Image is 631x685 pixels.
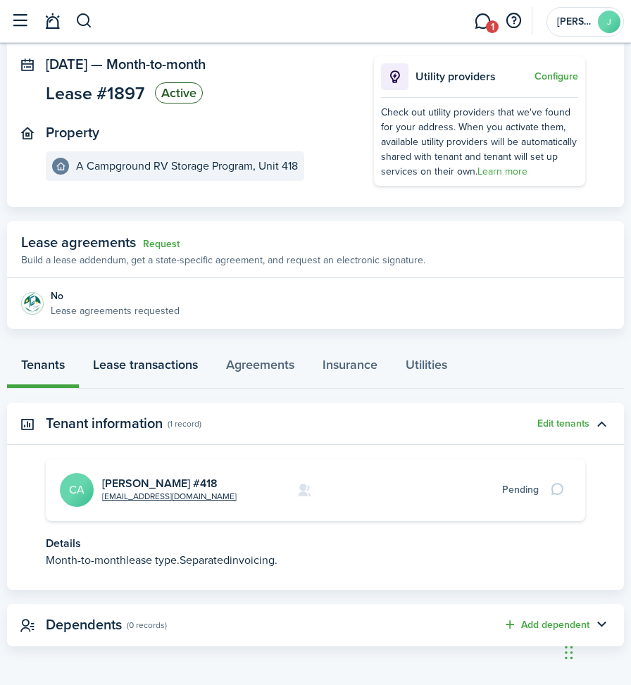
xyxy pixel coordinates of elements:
div: Pending [502,482,539,497]
div: No [51,289,180,303]
button: Configure [535,71,578,82]
avatar-text: J [598,11,620,33]
a: Messaging [469,4,496,39]
e-details-info-title: A Campground RV Storage Program, Unit 418 [76,160,298,172]
status: Active [155,82,203,103]
a: Learn more [477,164,527,179]
button: Toggle accordion [589,412,613,436]
a: Utilities [392,346,461,388]
button: Open resource center [501,9,525,33]
span: Judith [557,17,592,27]
button: Toggle accordion [589,613,613,637]
span: Lease #1897 [46,84,144,102]
button: Edit tenants [537,418,589,429]
span: — [91,54,103,75]
span: Month-to-month [106,54,206,75]
panel-main-title: Property [46,125,99,141]
button: Open sidebar [6,8,33,34]
span: [DATE] [46,54,87,75]
p: Lease agreements requested [51,303,180,318]
a: [EMAIL_ADDRESS][DOMAIN_NAME] [102,490,237,503]
a: Insurance [308,346,392,388]
a: [PERSON_NAME] #418 [102,475,218,491]
a: Request [143,239,180,250]
iframe: Chat Widget [561,617,631,685]
p: Utility providers [416,68,531,85]
button: Add dependent [503,617,589,633]
avatar-text: CA [60,473,94,507]
a: Notifications [39,4,65,39]
a: Lease transactions [79,346,212,388]
panel-main-title: Dependents [46,617,122,633]
div: Check out utility providers that we've found for your address. When you activate them, available ... [381,105,578,179]
p: Details [46,535,585,552]
span: Lease agreements [21,232,136,253]
button: Search [75,9,93,33]
panel-main-body: Toggle accordion [7,459,624,590]
panel-main-title: Tenant information [46,415,163,432]
a: Agreements [212,346,308,388]
panel-main-subtitle: (1 record) [168,417,201,430]
p: Build a lease addendum, get a state-specific agreement, and request an electronic signature. [21,253,425,268]
panel-main-subtitle: (0 records) [127,619,167,631]
div: Drag [565,631,573,674]
span: 1 [486,20,499,33]
span: lease type. [126,552,180,568]
img: Agreement e-sign [21,292,44,315]
span: invoicing. [230,552,277,568]
p: Month-to-month Separated [46,552,585,569]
